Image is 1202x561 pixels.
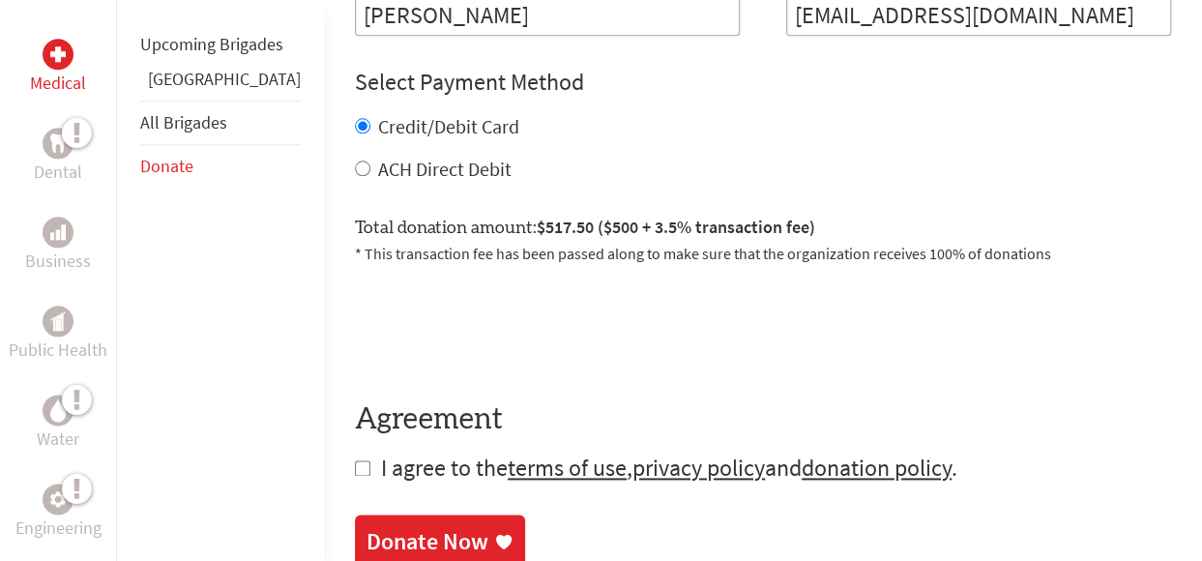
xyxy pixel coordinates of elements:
a: Public HealthPublic Health [9,306,107,364]
label: Credit/Debit Card [378,114,519,138]
a: terms of use [508,453,627,483]
div: Dental [43,128,73,159]
h4: Select Payment Method [355,67,1171,98]
label: Total donation amount: [355,214,815,242]
div: Business [43,217,73,248]
div: Water [43,395,73,426]
a: donation policy [802,453,952,483]
div: Engineering [43,484,73,515]
img: Public Health [50,311,66,331]
li: Upcoming Brigades [140,23,301,66]
img: Dental [50,133,66,152]
p: Public Health [9,337,107,364]
li: Panama [140,66,301,101]
img: Engineering [50,491,66,507]
a: Upcoming Brigades [140,33,283,55]
span: I agree to the , and . [381,453,957,483]
a: DentalDental [34,128,82,186]
a: Donate [140,155,193,177]
div: Medical [43,39,73,70]
img: Medical [50,46,66,62]
p: Engineering [15,515,102,542]
a: All Brigades [140,111,227,133]
div: Donate Now [366,526,488,557]
p: Water [37,426,79,453]
a: EngineeringEngineering [15,484,102,542]
p: * This transaction fee has been passed along to make sure that the organization receives 100% of ... [355,242,1171,265]
img: Water [50,399,66,421]
span: $517.50 ($500 + 3.5% transaction fee) [537,216,815,238]
p: Medical [30,70,86,97]
a: WaterWater [37,395,79,453]
a: BusinessBusiness [25,217,91,275]
p: Dental [34,159,82,186]
li: Donate [140,145,301,188]
a: [GEOGRAPHIC_DATA] [148,68,301,90]
h4: Agreement [355,402,1171,437]
a: privacy policy [632,453,765,483]
p: Business [25,248,91,275]
iframe: reCAPTCHA [355,288,649,364]
a: MedicalMedical [30,39,86,97]
label: ACH Direct Debit [378,157,512,181]
img: Business [50,224,66,240]
li: All Brigades [140,101,301,145]
div: Public Health [43,306,73,337]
